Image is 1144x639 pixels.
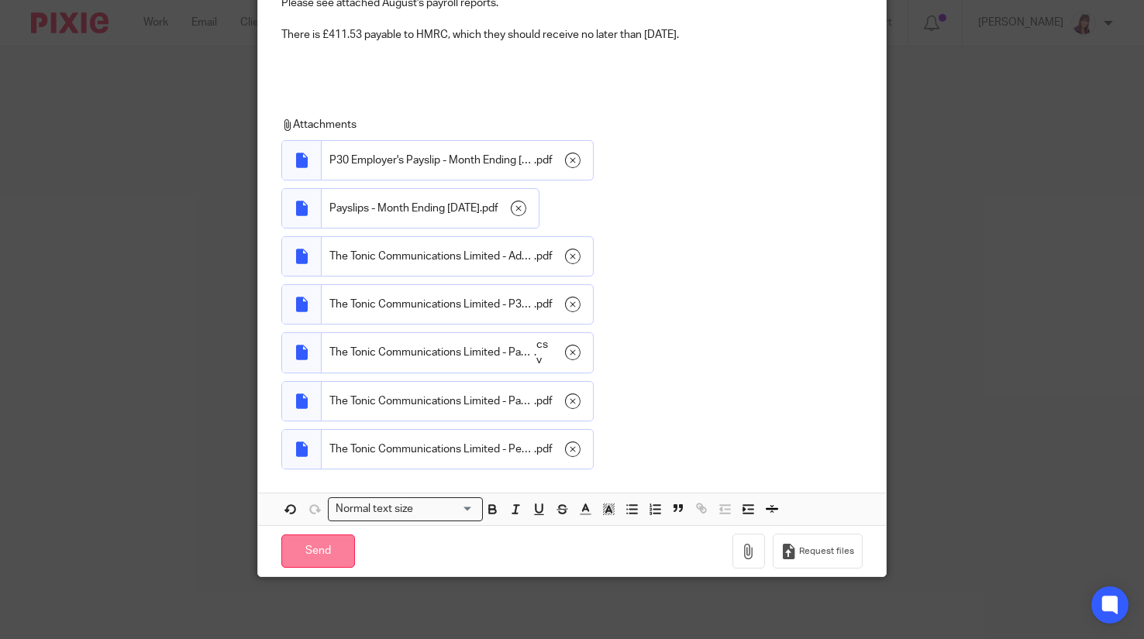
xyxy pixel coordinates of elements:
[322,189,539,228] div: .
[799,545,854,558] span: Request files
[281,117,856,132] p: Attachments
[536,393,553,409] span: pdf
[773,534,863,569] button: Request files
[329,249,534,264] span: The Tonic Communications Limited - Additions - Month 5
[329,297,534,312] span: The Tonic Communications Limited - P32 - Tax Months 1 to 5
[281,534,355,568] input: Send
[328,497,483,521] div: Search for option
[332,501,416,517] span: Normal text size
[329,153,534,168] span: P30 Employer's Payslip - Month Ending [DATE] - The Tonic Communications Limited
[322,430,593,469] div: .
[322,141,593,180] div: .
[536,249,553,264] span: pdf
[536,337,553,369] span: csv
[322,382,593,421] div: .
[281,27,863,43] p: There is £411.53 payable to HMRC, which they should receive no later than [DATE].
[329,393,534,409] span: The Tonic Communications Limited - Payroll Summary - Month 5
[322,333,593,373] div: .
[536,297,553,312] span: pdf
[536,153,553,168] span: pdf
[536,441,553,457] span: pdf
[482,201,498,216] span: pdf
[418,501,474,517] input: Search for option
[322,237,593,276] div: .
[329,201,480,216] span: Payslips - Month Ending [DATE]
[322,285,593,324] div: .
[329,345,534,360] span: The Tonic Communications Limited - Payroll Summary - Month 5
[329,441,534,457] span: The Tonic Communications Limited - Pensions - Month 5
